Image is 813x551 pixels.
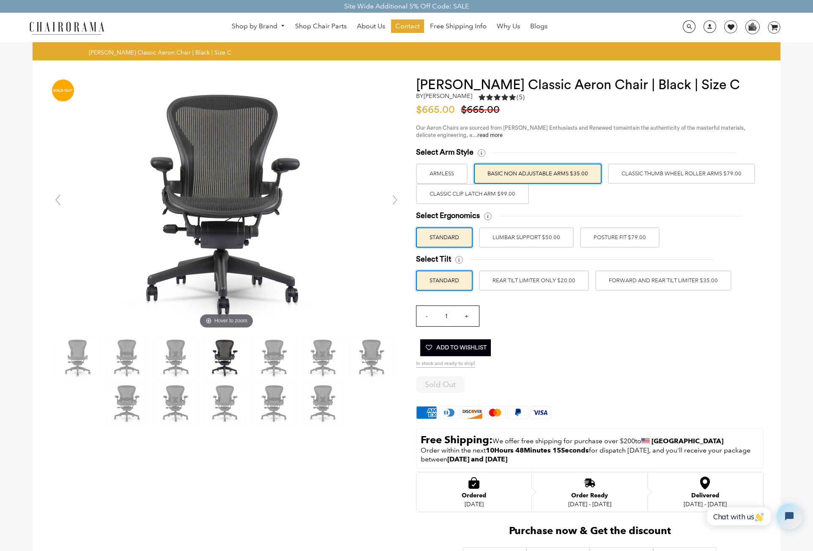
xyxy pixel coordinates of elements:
div: Order Ready [568,492,611,499]
a: Blogs [526,19,552,33]
strong: [GEOGRAPHIC_DATA] [651,437,723,445]
h2: by [416,93,472,100]
label: STANDARD [416,227,473,248]
nav: breadcrumbs [89,49,234,56]
label: ARMLESS [416,164,468,184]
img: Herman Miller Classic Aeron Chair | Black | Size C - chairorama [57,337,99,379]
div: [DATE] - [DATE] [684,501,727,507]
div: Delivered [684,492,727,499]
img: Herman Miller Classic Aeron Chair | Black | Size C - chairorama [253,382,296,425]
a: Contact [391,19,424,33]
label: FORWARD AND REAR TILT LIMITER $35.00 [595,270,731,291]
div: [DATE] - [DATE] [568,501,611,507]
label: Classic Thumb Wheel Roller Arms $79.00 [608,164,755,184]
strong: Free Shipping: [421,434,493,446]
div: [DATE] [462,501,486,507]
a: Why Us [493,19,524,33]
button: Sold Out [416,376,465,393]
button: Add To Wishlist [420,339,491,356]
a: Hover to zoom [99,199,353,207]
span: Free Shipping Info [430,22,487,31]
span: Sold Out [425,380,456,389]
a: Free Shipping Info [426,19,491,33]
a: read more [477,132,503,138]
span: Our Aeron Chairs are sourced from [PERSON_NAME] Enthusiasts and Renewed to [416,125,619,131]
img: chairorama [25,20,109,35]
a: Shop by Brand [227,20,289,33]
img: DSC_4924_1c854eed-05eb-4745-810f-ca5e592989c0_grande.jpg [99,77,353,331]
img: Herman Miller Classic Aeron Chair | Black | Size C - chairorama [155,382,197,425]
label: REAR TILT LIMITER ONLY $20.00 [479,270,589,291]
span: 10Hours 48Minutes 15Seconds [486,446,589,454]
span: Contact [395,22,420,31]
span: $665.00 [416,105,459,115]
span: Why Us [497,22,520,31]
span: Blogs [530,22,547,31]
a: 5.0 rating (5 votes) [479,93,525,104]
img: Herman Miller Classic Aeron Chair | Black | Size C - chairorama [351,337,394,379]
span: Select Tilt [416,254,451,264]
a: Shop Chair Parts [291,19,351,33]
p: Order within the next for dispatch [DATE], and you'll receive your package between [421,446,759,464]
img: Herman Miller Classic Aeron Chair | Black | Size C - chairorama [106,382,148,425]
div: 5.0 rating (5 votes) [479,93,525,102]
span: Shop Chair Parts [295,22,347,31]
span: $665.00 [461,105,504,115]
img: Herman Miller Classic Aeron Chair | Black | Size C - chairorama [106,337,148,379]
p: to [421,433,759,446]
a: About Us [353,19,389,33]
h1: [PERSON_NAME] Classic Aeron Chair | Black | Size C [416,77,764,93]
h2: Purchase now & Get the discount [416,525,764,541]
nav: DesktopNavigation [145,19,634,35]
img: WhatsApp_Image_2024-07-12_at_16.23.01.webp [746,20,759,33]
img: Herman Miller Classic Aeron Chair | Black | Size C - chairorama [204,382,246,425]
img: Herman Miller Classic Aeron Chair | Black | Size C - chairorama [302,337,345,379]
span: We offer free shipping for purchase over $200 [493,437,635,445]
img: Herman Miller Classic Aeron Chair | Black | Size C - chairorama [253,337,296,379]
input: + [456,306,476,326]
img: Herman Miller Classic Aeron Chair | Black | Size C - chairorama [204,337,246,379]
span: Select Arm Style [416,147,474,157]
img: Herman Miller Classic Aeron Chair | Black | Size C - chairorama [155,337,197,379]
strong: [DATE] and [DATE] [447,455,507,463]
label: BASIC NON ADJUSTABLE ARMS $35.00 [474,164,602,184]
a: [PERSON_NAME] [424,92,472,100]
span: Add To Wishlist [424,339,487,356]
input: - [416,306,437,326]
span: About Us [357,22,385,31]
img: Herman Miller Classic Aeron Chair | Black | Size C - chairorama [302,382,345,425]
label: POSTURE FIT $79.00 [580,227,660,248]
span: In stock and ready to ship! [416,360,475,368]
text: SOLD-OUT [53,88,72,93]
span: (5) [517,93,525,102]
span: Select Ergonomics [416,211,480,221]
label: STANDARD [416,270,473,291]
label: LUMBAR SUPPORT $50.00 [479,227,574,248]
label: Classic Clip Latch Arm $99.00 [416,184,529,204]
span: [PERSON_NAME] Classic Aeron Chair | Black | Size C [89,49,231,56]
iframe: Tidio Chat [698,496,809,536]
div: Ordered [462,492,486,499]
